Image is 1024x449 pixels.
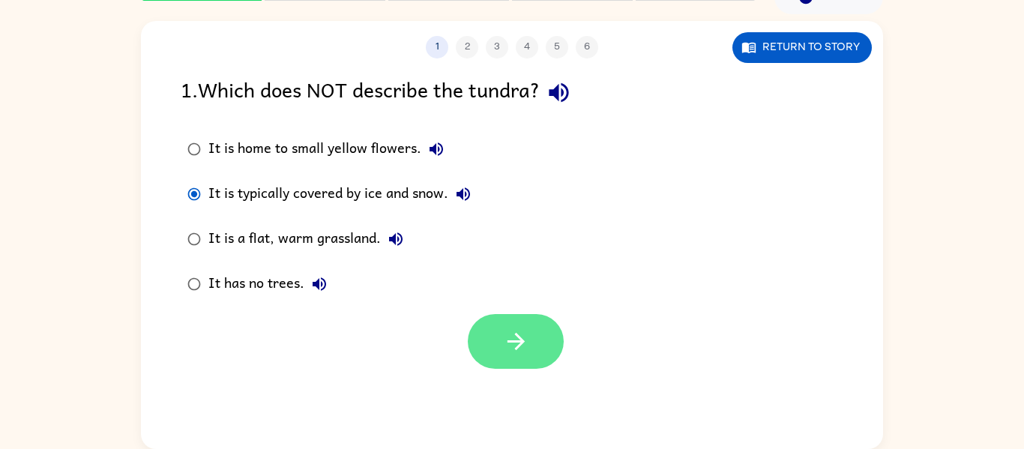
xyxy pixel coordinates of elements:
[208,134,451,164] div: It is home to small yellow flowers.
[448,179,478,209] button: It is typically covered by ice and snow.
[381,224,411,254] button: It is a flat, warm grassland.
[181,73,843,112] div: 1 . Which does NOT describe the tundra?
[304,269,334,299] button: It has no trees.
[208,224,411,254] div: It is a flat, warm grassland.
[421,134,451,164] button: It is home to small yellow flowers.
[208,269,334,299] div: It has no trees.
[732,32,872,63] button: Return to story
[426,36,448,58] button: 1
[208,179,478,209] div: It is typically covered by ice and snow.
